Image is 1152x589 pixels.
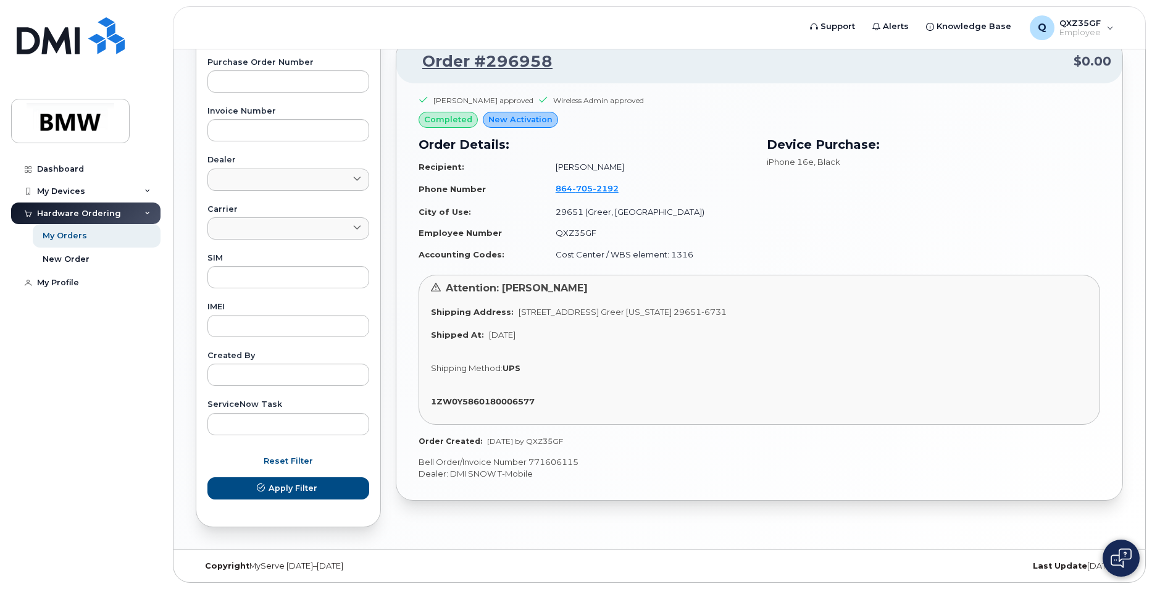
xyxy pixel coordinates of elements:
span: iPhone 16e [767,157,814,167]
h3: Order Details: [419,135,752,154]
div: [PERSON_NAME] approved [433,95,533,106]
strong: Recipient: [419,162,464,172]
span: [STREET_ADDRESS] Greer [US_STATE] 29651-6731 [519,307,727,317]
a: Knowledge Base [917,14,1020,39]
span: [DATE] [489,330,515,340]
label: Dealer [207,156,369,164]
strong: Shipped At: [431,330,484,340]
span: Employee [1059,28,1101,38]
h3: Device Purchase: [767,135,1100,154]
span: $0.00 [1074,52,1111,70]
div: [DATE] [814,561,1123,571]
label: Invoice Number [207,107,369,115]
td: QXZ35GF [545,222,752,244]
label: Created By [207,352,369,360]
p: Bell Order/Invoice Number 771606115 [419,456,1100,468]
a: 8647052192 [556,183,633,193]
button: Apply Filter [207,477,369,499]
span: QXZ35GF [1059,18,1101,28]
button: Reset Filter [207,450,369,472]
span: Apply Filter [269,482,317,494]
span: Q [1038,20,1046,35]
img: Open chat [1111,548,1132,568]
strong: Last Update [1033,561,1087,570]
span: Alerts [883,20,909,33]
label: Carrier [207,206,369,214]
span: 705 [572,183,593,193]
label: SIM [207,254,369,262]
span: 2192 [593,183,619,193]
label: ServiceNow Task [207,401,369,409]
strong: City of Use: [419,207,471,217]
strong: Shipping Address: [431,307,514,317]
strong: 1ZW0Y5860180006577 [431,396,535,406]
div: QXZ35GF [1021,15,1122,40]
strong: UPS [503,363,520,373]
strong: Phone Number [419,184,486,194]
span: Shipping Method: [431,363,503,373]
a: Support [801,14,864,39]
td: 29651 (Greer, [GEOGRAPHIC_DATA]) [545,201,752,223]
div: MyServe [DATE]–[DATE] [196,561,505,571]
span: 864 [556,183,619,193]
span: completed [424,114,472,125]
span: Attention: [PERSON_NAME] [446,282,588,294]
a: Alerts [864,14,917,39]
strong: Copyright [205,561,249,570]
span: New Activation [488,114,553,125]
strong: Employee Number [419,228,502,238]
td: Cost Center / WBS element: 1316 [545,244,752,265]
p: Dealer: DMI SNOW T-Mobile [419,468,1100,480]
td: [PERSON_NAME] [545,156,752,178]
div: Wireless Admin approved [553,95,644,106]
span: [DATE] by QXZ35GF [487,437,563,446]
span: Knowledge Base [937,20,1011,33]
span: Support [820,20,855,33]
a: Order #296958 [407,51,553,73]
label: IMEI [207,303,369,311]
strong: Accounting Codes: [419,249,504,259]
label: Purchase Order Number [207,59,369,67]
span: , Black [814,157,840,167]
strong: Order Created: [419,437,482,446]
a: 1ZW0Y5860180006577 [431,396,540,406]
span: Reset Filter [264,455,313,467]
